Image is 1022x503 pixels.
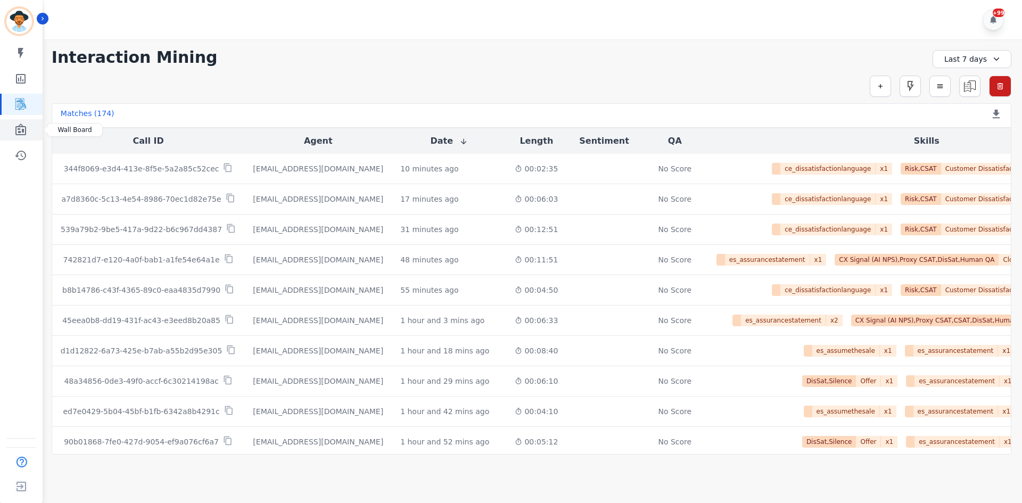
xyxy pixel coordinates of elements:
[741,315,826,326] span: es_assurancestatement
[515,436,558,447] div: 00:05:12
[993,9,1004,17] div: +99
[780,163,876,175] span: ce_dissatisfactionlanguage
[780,193,876,205] span: ce_dissatisfactionlanguage
[658,406,691,417] div: No Score
[133,135,163,147] button: Call ID
[658,285,691,295] div: No Score
[400,345,489,356] div: 1 hour and 18 mins ago
[658,315,691,326] div: No Score
[856,436,881,448] span: Offer
[515,224,558,235] div: 00:12:51
[835,254,999,266] span: CX Signal (AI NPS),Proxy CSAT,DisSat,Human QA
[579,135,629,147] button: Sentiment
[61,345,222,356] p: d1d12822-6a73-425e-b7ab-a55b2d95e305
[1000,436,1016,448] span: x 1
[812,406,880,417] span: es_assumethesale
[901,284,941,296] span: Risk,CSAT
[881,375,897,387] span: x 1
[253,224,383,235] div: [EMAIL_ADDRESS][DOMAIN_NAME]
[515,315,558,326] div: 00:06:33
[62,194,221,204] p: a7d8360c-5c13-4e54-8986-70ec1d82e75e
[400,376,489,386] div: 1 hour and 29 mins ago
[400,163,458,174] div: 10 minutes ago
[253,345,383,356] div: [EMAIL_ADDRESS][DOMAIN_NAME]
[658,436,691,447] div: No Score
[515,345,558,356] div: 00:08:40
[400,285,458,295] div: 55 minutes ago
[64,163,219,174] p: 344f8069-e3d4-413e-8f5e-5a2a85c52cec
[515,194,558,204] div: 00:06:03
[431,135,468,147] button: Date
[913,345,999,357] span: es_assurancestatement
[914,135,939,147] button: Skills
[881,436,897,448] span: x 1
[876,224,892,235] span: x 1
[914,375,1000,387] span: es_assurancestatement
[876,163,892,175] span: x 1
[658,376,691,386] div: No Score
[810,254,827,266] span: x 1
[400,436,489,447] div: 1 hour and 52 mins ago
[6,9,32,34] img: Bordered avatar
[253,163,383,174] div: [EMAIL_ADDRESS][DOMAIN_NAME]
[64,376,218,386] p: 48a34856-0de3-49f0-accf-6c30214198ac
[876,193,892,205] span: x 1
[876,284,892,296] span: x 1
[780,224,876,235] span: ce_dissatisfactionlanguage
[515,163,558,174] div: 00:02:35
[998,345,1015,357] span: x 1
[725,254,810,266] span: es_assurancestatement
[515,376,558,386] div: 00:06:10
[400,254,458,265] div: 48 minutes ago
[802,375,856,387] span: DisSat,Silence
[253,376,383,386] div: [EMAIL_ADDRESS][DOMAIN_NAME]
[400,194,458,204] div: 17 minutes ago
[61,224,222,235] p: 539a79b2-9be5-417a-9d22-b6c967dd4387
[253,315,383,326] div: [EMAIL_ADDRESS][DOMAIN_NAME]
[64,436,219,447] p: 90b01868-7fe0-427d-9054-ef9a076cf6a7
[880,345,896,357] span: x 1
[253,254,383,265] div: [EMAIL_ADDRESS][DOMAIN_NAME]
[62,315,220,326] p: 45eea0b8-dd19-431f-ac43-e3eed8b20a85
[826,315,843,326] span: x 2
[400,224,458,235] div: 31 minutes ago
[61,108,114,123] div: Matches ( 174 )
[901,163,941,175] span: Risk,CSAT
[253,436,383,447] div: [EMAIL_ADDRESS][DOMAIN_NAME]
[901,193,941,205] span: Risk,CSAT
[812,345,880,357] span: es_assumethesale
[856,375,881,387] span: Offer
[658,345,691,356] div: No Score
[52,48,218,67] h1: Interaction Mining
[668,135,682,147] button: QA
[933,50,1011,68] div: Last 7 days
[880,406,896,417] span: x 1
[253,285,383,295] div: [EMAIL_ADDRESS][DOMAIN_NAME]
[913,406,999,417] span: es_assurancestatement
[515,254,558,265] div: 00:11:51
[253,194,383,204] div: [EMAIL_ADDRESS][DOMAIN_NAME]
[515,285,558,295] div: 00:04:50
[63,254,220,265] p: 742821d7-e120-4a0f-bab1-a1fe54e64a1e
[780,284,876,296] span: ce_dissatisfactionlanguage
[400,315,484,326] div: 1 hour and 3 mins ago
[998,406,1015,417] span: x 1
[658,254,691,265] div: No Score
[515,406,558,417] div: 00:04:10
[658,163,691,174] div: No Score
[914,436,1000,448] span: es_assurancestatement
[253,406,383,417] div: [EMAIL_ADDRESS][DOMAIN_NAME]
[658,194,691,204] div: No Score
[802,436,856,448] span: DisSat,Silence
[1000,375,1016,387] span: x 1
[400,406,489,417] div: 1 hour and 42 mins ago
[304,135,333,147] button: Agent
[520,135,553,147] button: Length
[63,406,219,417] p: ed7e0429-5b04-45bf-b1fb-6342a8b4291c
[901,224,941,235] span: Risk,CSAT
[658,224,691,235] div: No Score
[62,285,220,295] p: b8b14786-c43f-4365-89c0-eaa4835d7990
